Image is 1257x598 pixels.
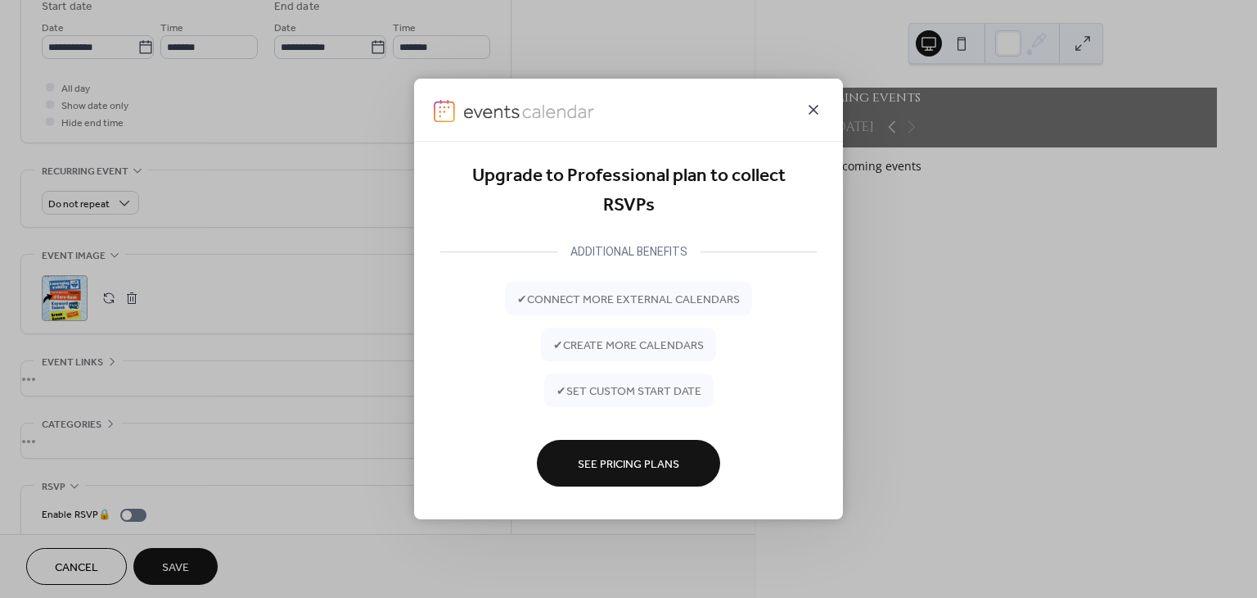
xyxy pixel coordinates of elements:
img: logo-icon [434,100,455,123]
button: See Pricing Plans [537,440,720,487]
div: Upgrade to Professional plan to collect RSVPs [440,161,817,221]
img: logo-type [463,100,596,123]
span: ✔ create more calendars [553,337,704,354]
span: ✔ connect more external calendars [517,291,740,308]
span: ✔ set custom start date [556,383,701,400]
div: ADDITIONAL BENEFITS [557,242,701,261]
span: See Pricing Plans [578,455,679,473]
